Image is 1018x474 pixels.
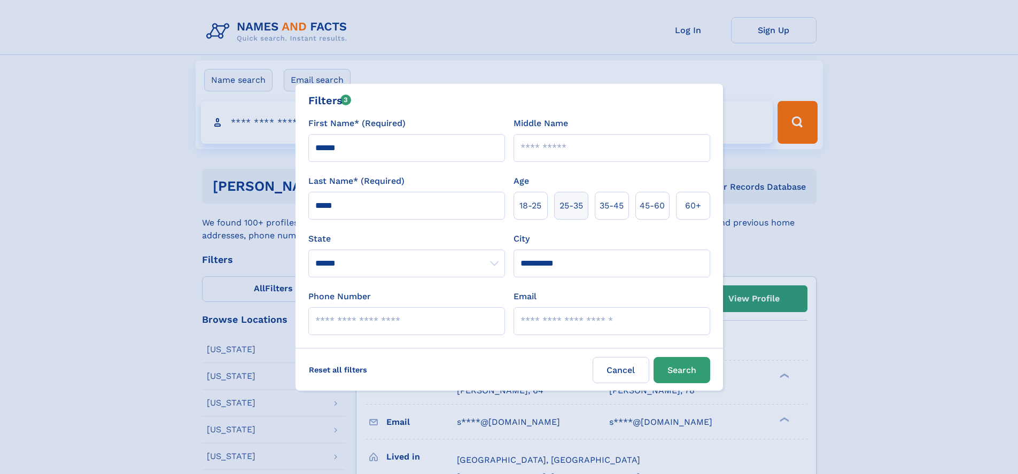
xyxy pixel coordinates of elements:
[559,199,583,212] span: 25‑35
[600,199,624,212] span: 35‑45
[519,199,541,212] span: 18‑25
[514,290,537,303] label: Email
[640,199,665,212] span: 45‑60
[514,175,529,188] label: Age
[302,357,374,383] label: Reset all filters
[308,290,371,303] label: Phone Number
[514,117,568,130] label: Middle Name
[514,232,530,245] label: City
[654,357,710,383] button: Search
[685,199,701,212] span: 60+
[308,117,406,130] label: First Name* (Required)
[593,357,649,383] label: Cancel
[308,175,405,188] label: Last Name* (Required)
[308,232,505,245] label: State
[308,92,352,108] div: Filters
